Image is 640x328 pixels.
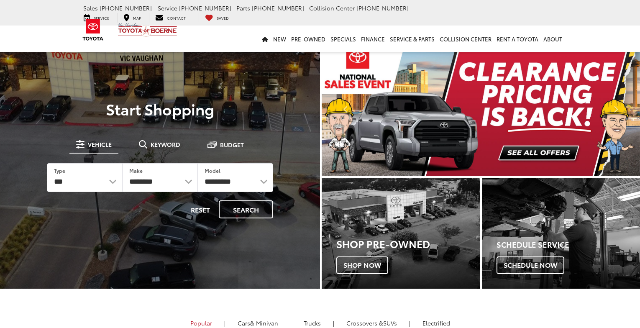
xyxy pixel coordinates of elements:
span: Contact [167,15,186,20]
span: [PHONE_NUMBER] [252,4,304,12]
span: Service [158,4,177,12]
a: New [271,26,289,52]
p: Start Shopping [35,100,285,117]
div: Toyota [322,178,480,289]
span: Budget [220,142,244,148]
a: My Saved Vehicles [199,13,235,22]
li: | [407,319,412,327]
img: Clearance Pricing Is Back [322,42,640,176]
span: Vehicle [88,141,112,147]
span: [PHONE_NUMBER] [179,4,231,12]
a: Contact [149,13,192,22]
span: Saved [217,15,229,20]
label: Type [54,167,65,174]
a: Specials [328,26,358,52]
div: carousel slide number 1 of 2 [322,42,640,176]
button: Click to view next picture. [592,59,640,159]
a: Finance [358,26,387,52]
li: | [222,319,228,327]
span: Schedule Now [497,256,564,274]
span: Service [94,15,109,20]
button: Reset [184,200,217,218]
span: Keyword [151,141,180,147]
a: Pre-Owned [289,26,328,52]
button: Search [219,200,273,218]
a: Map [117,13,147,22]
span: Map [133,15,141,20]
section: Carousel section with vehicle pictures - may contain disclaimers. [322,42,640,176]
li: | [288,319,294,327]
li: | [331,319,336,327]
label: Make [129,167,143,174]
a: About [541,26,565,52]
img: Toyota [77,16,109,44]
a: Service [77,13,115,22]
a: Service & Parts: Opens in a new tab [387,26,437,52]
span: Crossovers & [346,319,383,327]
span: Shop Now [336,256,388,274]
span: Parts [236,4,250,12]
a: Home [259,26,271,52]
span: & Minivan [250,319,278,327]
img: Vic Vaughan Toyota of Boerne [118,23,177,37]
a: Shop Pre-Owned Shop Now [322,178,480,289]
span: Sales [83,4,98,12]
button: Click to view previous picture. [322,59,369,159]
span: Collision Center [309,4,355,12]
span: [PHONE_NUMBER] [356,4,409,12]
span: [PHONE_NUMBER] [100,4,152,12]
a: Collision Center [437,26,494,52]
a: Rent a Toyota [494,26,541,52]
h3: Shop Pre-Owned [336,238,480,249]
label: Model [205,167,220,174]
